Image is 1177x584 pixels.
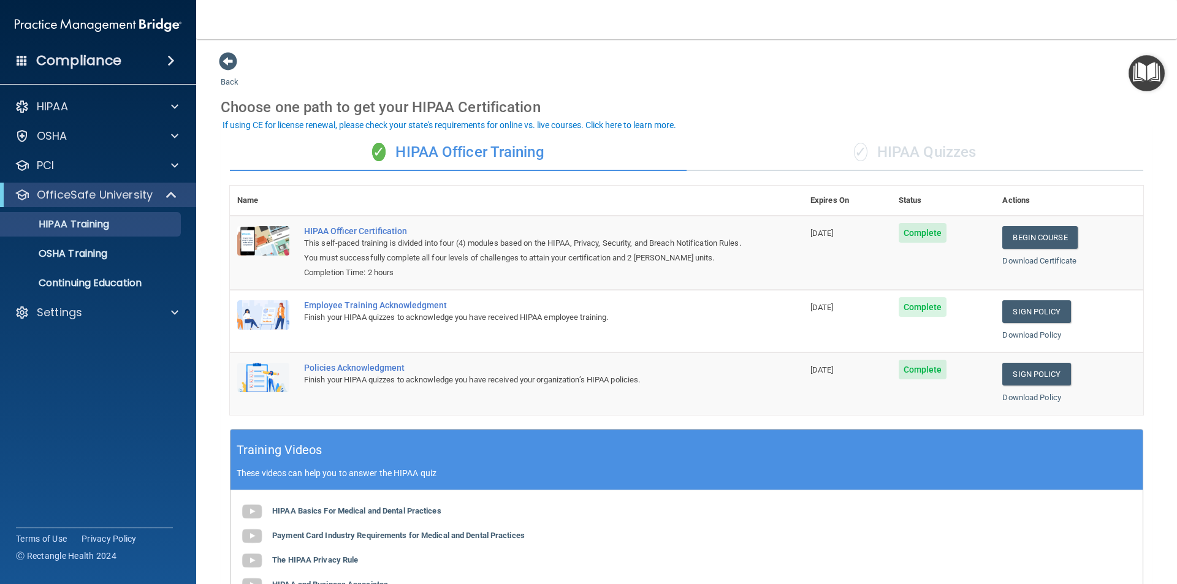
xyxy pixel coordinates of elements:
[304,310,742,325] div: Finish your HIPAA quizzes to acknowledge you have received HIPAA employee training.
[230,134,687,171] div: HIPAA Officer Training
[36,52,121,69] h4: Compliance
[272,531,525,540] b: Payment Card Industry Requirements for Medical and Dental Practices
[372,143,386,161] span: ✓
[1129,55,1165,91] button: Open Resource Center
[995,186,1143,216] th: Actions
[1002,300,1070,323] a: Sign Policy
[304,373,742,387] div: Finish your HIPAA quizzes to acknowledge you have received your organization’s HIPAA policies.
[1002,256,1076,265] a: Download Certificate
[37,188,153,202] p: OfficeSafe University
[37,158,54,173] p: PCI
[304,236,742,265] div: This self-paced training is divided into four (4) modules based on the HIPAA, Privacy, Security, ...
[899,360,947,379] span: Complete
[810,365,834,374] span: [DATE]
[37,305,82,320] p: Settings
[221,89,1152,125] div: Choose one path to get your HIPAA Certification
[8,277,175,289] p: Continuing Education
[221,119,678,131] button: If using CE for license renewal, please check your state's requirements for online vs. live cours...
[37,99,68,114] p: HIPAA
[16,533,67,545] a: Terms of Use
[272,506,441,515] b: HIPAA Basics For Medical and Dental Practices
[15,13,181,37] img: PMB logo
[1002,226,1077,249] a: Begin Course
[82,533,137,545] a: Privacy Policy
[304,300,742,310] div: Employee Training Acknowledgment
[240,548,264,573] img: gray_youtube_icon.38fcd6cc.png
[37,129,67,143] p: OSHA
[810,229,834,238] span: [DATE]
[221,63,238,86] a: Back
[803,186,891,216] th: Expires On
[304,226,742,236] a: HIPAA Officer Certification
[15,129,178,143] a: OSHA
[810,303,834,312] span: [DATE]
[15,188,178,202] a: OfficeSafe University
[15,99,178,114] a: HIPAA
[304,363,742,373] div: Policies Acknowledgment
[240,499,264,524] img: gray_youtube_icon.38fcd6cc.png
[1002,330,1061,339] a: Download Policy
[687,134,1143,171] div: HIPAA Quizzes
[15,305,178,320] a: Settings
[230,186,297,216] th: Name
[16,550,116,562] span: Ⓒ Rectangle Health 2024
[237,439,322,461] h5: Training Videos
[854,143,867,161] span: ✓
[240,524,264,548] img: gray_youtube_icon.38fcd6cc.png
[891,186,996,216] th: Status
[223,121,676,129] div: If using CE for license renewal, please check your state's requirements for online vs. live cours...
[237,468,1137,478] p: These videos can help you to answer the HIPAA quiz
[899,297,947,317] span: Complete
[1002,393,1061,402] a: Download Policy
[304,265,742,280] div: Completion Time: 2 hours
[8,218,109,230] p: HIPAA Training
[8,248,107,260] p: OSHA Training
[1002,363,1070,385] a: Sign Policy
[15,158,178,173] a: PCI
[272,555,358,564] b: The HIPAA Privacy Rule
[899,223,947,243] span: Complete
